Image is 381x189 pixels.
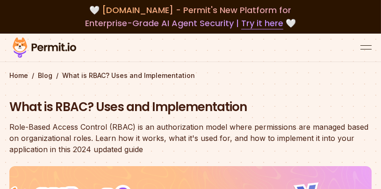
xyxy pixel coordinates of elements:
button: open menu [360,42,372,53]
a: Home [9,71,28,80]
a: Blog [38,71,52,80]
img: Permit logo [9,35,79,60]
a: Try it here [241,17,283,29]
span: [DOMAIN_NAME] - Permit's New Platform for Enterprise-Grade AI Agent Security | [85,4,292,29]
h1: What is RBAC? Uses and Implementation [9,99,368,116]
div: Role-Based Access Control (RBAC) is an authorization model where permissions are managed based on... [9,121,368,155]
div: 🤍 🤍 [9,4,372,30]
div: / / [9,71,372,80]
